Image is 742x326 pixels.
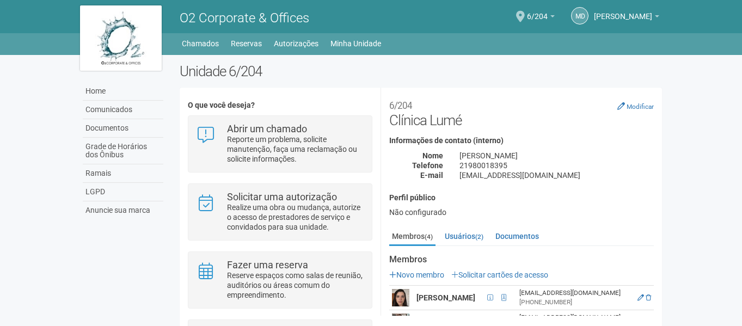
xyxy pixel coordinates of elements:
a: Abrir um chamado Reporte um problema, solicite manutenção, faça uma reclamação ou solicite inform... [197,124,364,164]
strong: Telefone [412,161,443,170]
small: 6/204 [389,100,412,111]
small: (4) [425,233,433,241]
div: [PERSON_NAME] [451,151,662,161]
h2: Clínica Lumé [389,96,654,128]
div: 21980018395 [451,161,662,170]
p: Realize uma obra ou mudança, autorize o acesso de prestadores de serviço e convidados para sua un... [227,202,364,232]
p: Reserve espaços como salas de reunião, auditórios ou áreas comum do empreendimento. [227,270,364,300]
a: Minha Unidade [330,36,381,51]
span: Marcela de Oliveira Almeida [594,2,652,21]
img: logo.jpg [80,5,162,71]
a: Md [571,7,588,24]
a: Grade de Horários dos Ônibus [83,138,163,164]
span: Cartão de acesso ativo [498,292,510,304]
a: Documentos [493,228,542,244]
a: Solicitar uma autorização Realize uma obra ou mudança, autorize o acesso de prestadores de serviç... [197,192,364,232]
a: Home [83,82,163,101]
div: [EMAIL_ADDRESS][DOMAIN_NAME] [451,170,662,180]
a: Solicitar cartões de acesso [451,270,548,279]
strong: Solicitar uma autorização [227,191,337,202]
a: Excluir membro [646,294,651,302]
p: Reporte um problema, solicite manutenção, faça uma reclamação ou solicite informações. [227,134,364,164]
strong: [PERSON_NAME] [416,293,475,302]
a: Reservas [231,36,262,51]
a: LGPD [83,183,163,201]
img: user.png [392,289,409,306]
div: [EMAIL_ADDRESS][DOMAIN_NAME] [519,313,631,322]
a: [PERSON_NAME] [594,14,659,22]
strong: Fazer uma reserva [227,259,308,270]
span: O2 Corporate & Offices [180,10,309,26]
a: Anuncie sua marca [83,201,163,219]
a: Usuários(2) [442,228,486,244]
a: Membros(4) [389,228,436,246]
div: [PHONE_NUMBER] [519,298,631,307]
div: [EMAIL_ADDRESS][DOMAIN_NAME] [519,288,631,298]
a: Novo membro [389,270,444,279]
small: Modificar [627,103,654,110]
a: Documentos [83,119,163,138]
h2: Unidade 6/204 [180,63,663,79]
a: Comunicados [83,101,163,119]
strong: Membros [389,255,654,265]
a: 6/204 [527,14,555,22]
a: Ramais [83,164,163,183]
div: Não configurado [389,207,654,217]
h4: Perfil público [389,194,654,202]
strong: Nome [422,151,443,160]
strong: Abrir um chamado [227,123,307,134]
span: CPF 101.510.977-72 [484,292,496,304]
strong: E-mail [420,171,443,180]
a: Editar membro [637,294,644,302]
a: Autorizações [274,36,318,51]
a: Fazer uma reserva Reserve espaços como salas de reunião, auditórios ou áreas comum do empreendime... [197,260,364,300]
a: Modificar [617,102,654,110]
span: 6/204 [527,2,548,21]
small: (2) [475,233,483,241]
h4: Informações de contato (interno) [389,137,654,145]
h4: O que você deseja? [188,101,372,109]
a: Chamados [182,36,219,51]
